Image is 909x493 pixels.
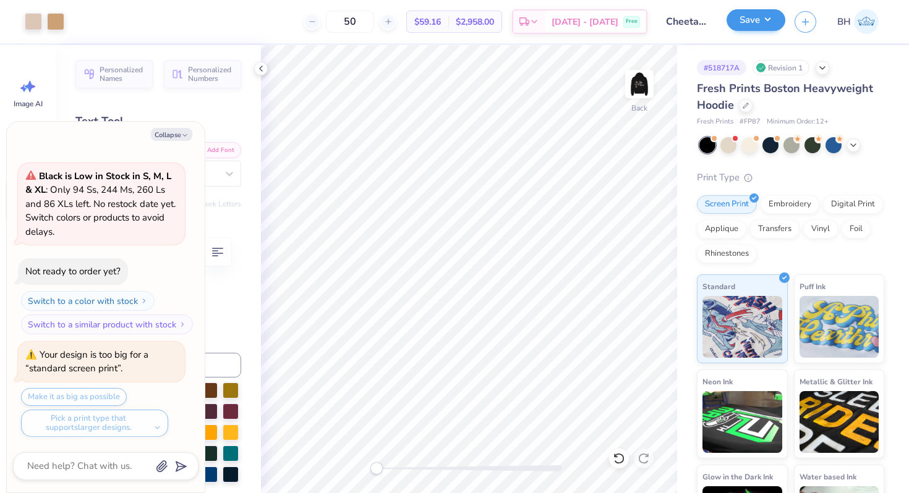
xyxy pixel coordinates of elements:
[75,60,153,88] button: Personalized Names
[702,470,773,483] span: Glow in the Dark Ink
[803,220,838,238] div: Vinyl
[25,265,121,277] div: Not ready to order yet?
[697,60,746,75] div: # 518717A
[697,195,757,214] div: Screen Print
[25,348,148,375] div: Your design is too big for a “standard screen print”.
[697,220,746,238] div: Applique
[740,117,761,127] span: # FP87
[750,220,800,238] div: Transfers
[800,391,879,453] img: Metallic & Glitter Ink
[800,470,856,483] span: Water based Ink
[326,11,374,33] input: – –
[14,99,43,109] span: Image AI
[854,9,879,34] img: Bella Henkels
[832,9,884,34] a: BH
[761,195,819,214] div: Embroidery
[25,170,176,238] span: : Only 94 Ss, 244 Ms, 260 Ls and 86 XLs left. No restock date yet. Switch colors or products to a...
[164,60,241,88] button: Personalized Numbers
[21,291,155,311] button: Switch to a color with stock
[842,220,871,238] div: Foil
[837,15,851,29] span: BH
[552,15,618,28] span: [DATE] - [DATE]
[767,117,829,127] span: Minimum Order: 12 +
[697,245,757,263] div: Rhinestones
[100,65,145,83] span: Personalized Names
[800,280,826,293] span: Puff Ink
[75,113,241,130] div: Text Tool
[697,171,884,185] div: Print Type
[190,142,241,158] button: Add Font
[21,314,193,334] button: Switch to a similar product with stock
[697,117,733,127] span: Fresh Prints
[25,170,171,196] strong: Black is Low in Stock in S, M, L & XL
[627,72,652,96] img: Back
[151,128,192,141] button: Collapse
[657,9,717,34] input: Untitled Design
[800,296,879,358] img: Puff Ink
[414,15,441,28] span: $59.16
[753,60,809,75] div: Revision 1
[823,195,883,214] div: Digital Print
[140,297,148,305] img: Switch to a color with stock
[370,462,383,474] div: Accessibility label
[188,65,234,83] span: Personalized Numbers
[800,375,873,388] span: Metallic & Glitter Ink
[626,17,638,26] span: Free
[702,375,733,388] span: Neon Ink
[702,280,735,293] span: Standard
[702,296,782,358] img: Standard
[631,103,647,114] div: Back
[456,15,494,28] span: $2,958.00
[727,9,785,31] button: Save
[697,81,873,112] span: Fresh Prints Boston Heavyweight Hoodie
[179,321,186,328] img: Switch to a similar product with stock
[702,391,782,453] img: Neon Ink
